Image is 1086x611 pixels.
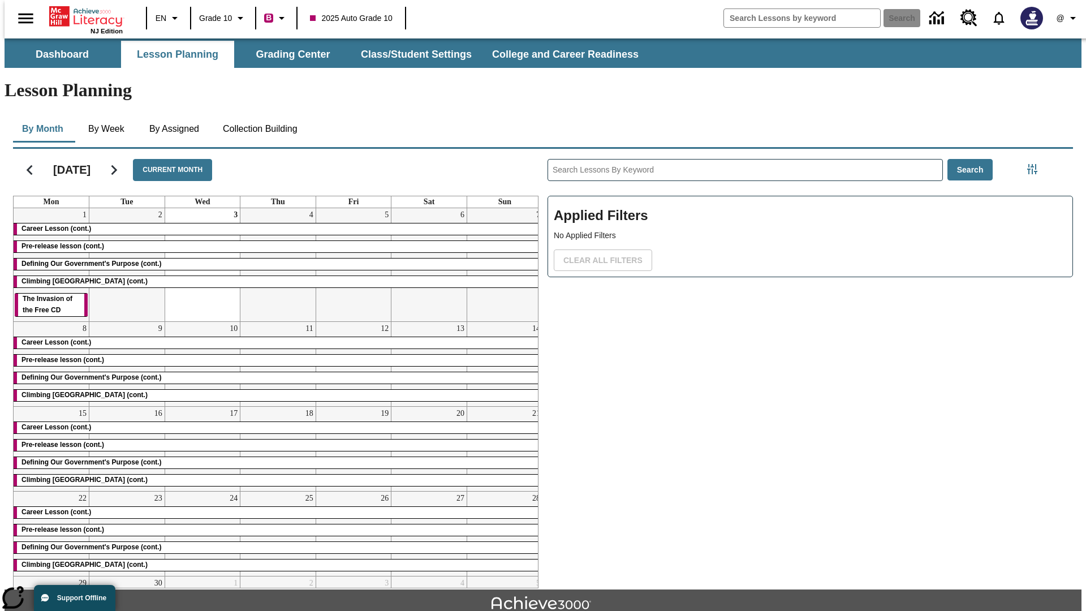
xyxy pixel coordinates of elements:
[923,3,954,34] a: Data Center
[467,491,542,576] td: September 28, 2025
[14,321,89,406] td: September 8, 2025
[21,373,162,381] span: Defining Our Government's Purpose (cont.)
[21,338,91,346] span: Career Lesson (cont.)
[9,2,42,35] button: Open side menu
[49,4,123,35] div: Home
[382,576,391,590] a: October 3, 2025
[458,576,467,590] a: October 4, 2025
[467,321,542,406] td: September 14, 2025
[21,423,91,431] span: Career Lesson (cont.)
[316,406,391,491] td: September 19, 2025
[984,3,1014,33] a: Notifications
[118,196,135,208] a: Tuesday
[14,241,542,252] div: Pre-release lesson (cont.)
[227,492,240,505] a: September 24, 2025
[14,542,542,553] div: Defining Our Government's Purpose (cont.)
[530,407,542,420] a: September 21, 2025
[140,115,208,143] button: By Assigned
[89,321,165,406] td: September 9, 2025
[307,208,316,222] a: September 4, 2025
[303,492,316,505] a: September 25, 2025
[1056,12,1064,24] span: @
[76,407,89,420] a: September 15, 2025
[15,156,44,184] button: Previous
[14,507,542,518] div: Career Lesson (cont.)
[14,259,542,270] div: Defining Our Government's Purpose (cont.)
[152,492,165,505] a: September 23, 2025
[378,407,391,420] a: September 19, 2025
[14,475,542,486] div: Climbing Mount Tai (cont.)
[21,561,148,569] span: Climbing Mount Tai (cont.)
[89,406,165,491] td: September 16, 2025
[15,294,88,316] div: The Invasion of the Free CD
[165,321,240,406] td: September 10, 2025
[14,440,542,451] div: Pre-release lesson (cont.)
[14,560,542,571] div: Climbing Mount Tai (cont.)
[303,322,315,335] a: September 11, 2025
[165,491,240,576] td: September 24, 2025
[454,322,467,335] a: September 13, 2025
[14,491,89,576] td: September 22, 2025
[53,163,90,177] h2: [DATE]
[21,391,148,399] span: Climbing Mount Tai (cont.)
[231,576,240,590] a: October 1, 2025
[227,407,240,420] a: September 17, 2025
[227,322,240,335] a: September 10, 2025
[150,8,187,28] button: Language: EN, Select a language
[240,321,316,406] td: September 11, 2025
[21,543,162,551] span: Defining Our Government's Purpose (cont.)
[133,159,212,181] button: Current Month
[454,407,467,420] a: September 20, 2025
[21,458,162,466] span: Defining Our Government's Purpose (cont.)
[316,208,391,321] td: September 5, 2025
[554,230,1067,242] p: No Applied Filters
[14,390,542,401] div: Climbing Mount Tai (cont.)
[391,321,467,406] td: September 13, 2025
[100,156,128,184] button: Next
[240,406,316,491] td: September 18, 2025
[199,12,232,24] span: Grade 10
[156,322,165,335] a: September 9, 2025
[548,160,942,180] input: Search Lessons By Keyword
[1021,158,1044,180] button: Filters Side menu
[21,508,91,516] span: Career Lesson (cont.)
[21,260,162,268] span: Defining Our Government's Purpose (cont.)
[352,41,481,68] button: Class/Student Settings
[534,576,542,590] a: October 5, 2025
[5,80,1081,101] h1: Lesson Planning
[6,41,119,68] button: Dashboard
[483,41,648,68] button: College and Career Readiness
[80,322,89,335] a: September 8, 2025
[21,277,148,285] span: Climbing Mount Tai (cont.)
[80,208,89,222] a: September 1, 2025
[21,476,148,484] span: Climbing Mount Tai (cont.)
[34,585,115,611] button: Support Offline
[78,115,135,143] button: By Week
[76,492,89,505] a: September 22, 2025
[214,115,307,143] button: Collection Building
[260,8,293,28] button: Boost Class color is violet red. Change class color
[346,196,361,208] a: Friday
[21,526,104,533] span: Pre-release lesson (cont.)
[1014,3,1050,33] button: Select a new avatar
[89,491,165,576] td: September 23, 2025
[14,355,542,366] div: Pre-release lesson (cont.)
[458,208,467,222] a: September 6, 2025
[266,11,271,25] span: B
[236,41,350,68] button: Grading Center
[467,208,542,321] td: September 7, 2025
[538,144,1073,588] div: Search
[391,406,467,491] td: September 20, 2025
[5,38,1081,68] div: SubNavbar
[316,491,391,576] td: September 26, 2025
[1020,7,1043,29] img: Avatar
[14,337,542,348] div: Career Lesson (cont.)
[14,208,89,321] td: September 1, 2025
[14,457,542,468] div: Defining Our Government's Purpose (cont.)
[269,196,287,208] a: Thursday
[240,208,316,321] td: September 4, 2025
[316,321,391,406] td: September 12, 2025
[530,322,542,335] a: September 14, 2025
[156,12,166,24] span: EN
[391,491,467,576] td: September 27, 2025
